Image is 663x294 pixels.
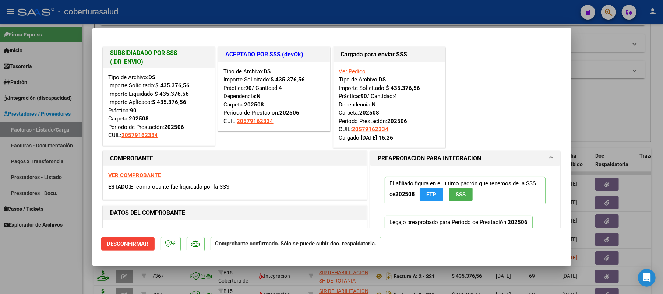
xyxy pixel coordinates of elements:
a: Ver Pedido [339,68,366,75]
strong: DS [264,68,271,75]
div: Tipo de Archivo: Importe Solicitado: Práctica: / Cantidad: Dependencia: Carpeta: Período de Prest... [224,67,324,126]
p: El afiliado figura en el ultimo padrón que tenemos de la SSS de [385,177,546,204]
strong: N [257,93,261,99]
span: Desconfirmar [107,241,149,247]
strong: $ 435.376,56 [271,76,305,83]
strong: 202508 [129,115,149,122]
strong: [DATE] 16:26 [361,134,394,141]
strong: 202508 [395,191,415,197]
h1: PREAPROBACIÓN PARA INTEGRACION [378,154,482,163]
strong: 4 [394,93,398,99]
strong: 202508 [360,109,380,116]
strong: DS [379,76,386,83]
span: 20579162334 [237,118,274,125]
h1: ACEPTADO POR SSS (devOk) [226,50,322,59]
strong: 90 [130,107,137,114]
span: 20579162334 [352,126,389,133]
div: Ver Legajo Asociado [389,226,441,234]
div: Open Intercom Messenger [638,269,656,287]
strong: COMPROBANTE [110,155,154,162]
button: FTP [420,188,443,201]
strong: 4 [279,85,282,91]
button: Desconfirmar [101,237,155,251]
strong: 202506 [388,118,408,125]
strong: $ 435.376,56 [155,91,189,97]
p: Comprobante confirmado. Sólo se puede subir doc. respaldatoria. [211,237,381,251]
strong: 202506 [508,219,528,225]
strong: 90 [361,93,367,99]
strong: $ 435.376,56 [386,85,420,91]
span: ESTADO: [109,183,130,190]
span: 20579162334 [122,132,158,139]
strong: 90 [246,85,252,91]
h1: Cargada para enviar SSS [341,50,438,59]
a: VER COMPROBANTE [109,172,161,179]
span: El comprobante fue liquidado por la SSS. [130,183,231,190]
strong: DATOS DEL COMPROBANTE [110,209,186,216]
strong: N [372,101,376,108]
strong: $ 435.376,56 [152,99,187,105]
strong: 202506 [165,124,184,130]
strong: 202506 [280,109,300,116]
div: Tipo de Archivo: Importe Solicitado: Práctica: / Cantidad: Dependencia: Carpeta: Período Prestaci... [339,67,440,142]
h1: SUBSIDIADADO POR SSS (.DR_ENVIO) [110,49,207,66]
mat-expansion-panel-header: PREAPROBACIÓN PARA INTEGRACION [370,151,560,166]
strong: DS [149,74,156,81]
span: FTP [426,191,436,198]
strong: 202508 [244,101,264,108]
span: SSS [456,191,466,198]
div: Tipo de Archivo: Importe Solicitado: Importe Liquidado: Importe Aplicado: Práctica: Carpeta: Perí... [109,73,209,140]
strong: $ 435.376,56 [156,82,190,89]
button: SSS [449,188,473,201]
